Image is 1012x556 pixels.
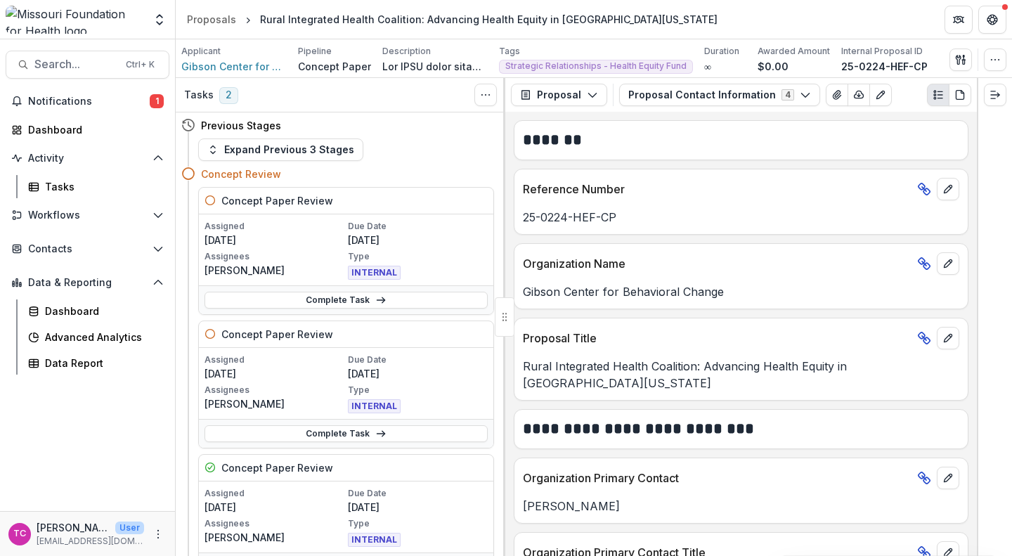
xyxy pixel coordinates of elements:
[505,61,687,71] span: Strategic Relationships - Health Equity Fund
[984,84,1006,106] button: Expand right
[205,292,488,309] a: Complete Task
[348,266,401,280] span: INTERNAL
[22,351,169,375] a: Data Report
[758,59,789,74] p: $0.00
[348,250,488,263] p: Type
[348,354,488,366] p: Due Date
[37,535,144,548] p: [EMAIL_ADDRESS][DOMAIN_NAME]
[34,58,117,71] span: Search...
[45,179,158,194] div: Tasks
[181,45,221,58] p: Applicant
[260,12,718,27] div: Rural Integrated Health Coalition: Advancing Health Equity in [GEOGRAPHIC_DATA][US_STATE]
[6,118,169,141] a: Dashboard
[6,90,169,112] button: Notifications1
[869,84,892,106] button: Edit as form
[523,470,912,486] p: Organization Primary Contact
[115,522,144,534] p: User
[758,45,830,58] p: Awarded Amount
[382,59,488,74] p: Lor IPSU dolor sitam co adipisc eli seddo: Eiusmodtemp inc utlaboreet dolore magnaaliqua enimadmi...
[523,358,959,392] p: Rural Integrated Health Coalition: Advancing Health Equity in [GEOGRAPHIC_DATA][US_STATE]
[198,138,363,161] button: Expand Previous 3 Stages
[619,84,820,106] button: Proposal Contact Information4
[348,517,488,530] p: Type
[298,45,332,58] p: Pipeline
[6,51,169,79] button: Search...
[523,181,912,198] p: Reference Number
[205,354,345,366] p: Assigned
[221,327,333,342] h5: Concept Paper Review
[221,193,333,208] h5: Concept Paper Review
[184,89,214,101] h3: Tasks
[28,209,147,221] span: Workflows
[150,526,167,543] button: More
[499,45,520,58] p: Tags
[523,209,959,226] p: 25-0224-HEF-CP
[348,533,401,547] span: INTERNAL
[937,252,959,275] button: edit
[523,330,912,347] p: Proposal Title
[22,299,169,323] a: Dashboard
[205,263,345,278] p: [PERSON_NAME]
[523,498,959,515] p: [PERSON_NAME]
[45,304,158,318] div: Dashboard
[205,220,345,233] p: Assigned
[181,9,723,30] nav: breadcrumb
[13,529,26,538] div: Tori Cope
[205,500,345,515] p: [DATE]
[221,460,333,475] h5: Concept Paper Review
[187,12,236,27] div: Proposals
[841,59,928,74] p: 25-0224-HEF-CP
[937,467,959,489] button: edit
[150,6,169,34] button: Open entity switcher
[927,84,949,106] button: Plaintext view
[704,45,739,58] p: Duration
[219,87,238,104] span: 2
[205,396,345,411] p: [PERSON_NAME]
[28,96,150,108] span: Notifications
[150,94,164,108] span: 1
[205,487,345,500] p: Assigned
[382,45,431,58] p: Description
[348,500,488,515] p: [DATE]
[28,277,147,289] span: Data & Reporting
[978,6,1006,34] button: Get Help
[348,366,488,381] p: [DATE]
[523,283,959,300] p: Gibson Center for Behavioral Change
[37,520,110,535] p: [PERSON_NAME]
[6,271,169,294] button: Open Data & Reporting
[826,84,848,106] button: View Attached Files
[205,530,345,545] p: [PERSON_NAME]
[22,175,169,198] a: Tasks
[348,487,488,500] p: Due Date
[704,59,711,74] p: ∞
[45,330,158,344] div: Advanced Analytics
[6,147,169,169] button: Open Activity
[205,233,345,247] p: [DATE]
[348,220,488,233] p: Due Date
[205,250,345,263] p: Assignees
[348,233,488,247] p: [DATE]
[937,327,959,349] button: edit
[949,84,971,106] button: PDF view
[181,59,287,74] a: Gibson Center for Behavioral Change
[205,366,345,381] p: [DATE]
[523,255,912,272] p: Organization Name
[348,399,401,413] span: INTERNAL
[937,178,959,200] button: edit
[45,356,158,370] div: Data Report
[205,384,345,396] p: Assignees
[6,238,169,260] button: Open Contacts
[298,59,371,74] p: Concept Paper
[28,243,147,255] span: Contacts
[474,84,497,106] button: Toggle View Cancelled Tasks
[201,167,281,181] h4: Concept Review
[201,118,281,133] h4: Previous Stages
[123,57,157,72] div: Ctrl + K
[6,204,169,226] button: Open Workflows
[511,84,607,106] button: Proposal
[181,9,242,30] a: Proposals
[22,325,169,349] a: Advanced Analytics
[205,517,345,530] p: Assignees
[28,153,147,164] span: Activity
